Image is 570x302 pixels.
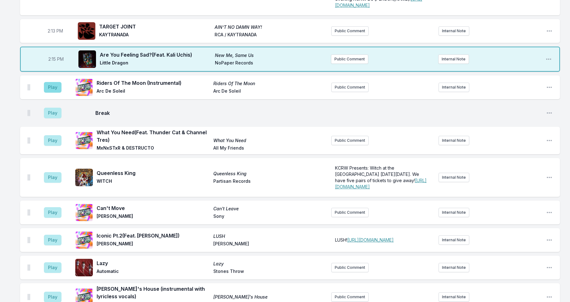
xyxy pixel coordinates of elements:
[546,28,552,34] button: Open playlist item options
[100,51,211,59] span: Are You Feeling Sad? (Feat. Kali Uchis)
[215,24,326,30] span: AIN’T NO DAMN WAY!
[347,237,394,243] a: [URL][DOMAIN_NAME]
[97,178,210,186] span: WITCH
[439,173,469,182] button: Internal Note
[331,83,369,92] button: Public Comment
[546,110,552,116] button: Open playlist item options
[78,22,95,40] img: AIN’T NO DAMN WAY!
[97,204,210,212] span: Can't Move
[75,169,93,186] img: Queenless King
[335,237,347,243] span: LUSH!
[44,108,61,118] button: Play
[97,259,210,267] span: Lazy
[546,237,552,243] button: Open playlist item options
[44,235,61,245] button: Play
[546,137,552,144] button: Open playlist item options
[75,231,93,249] img: LUSH
[213,261,326,267] span: Lazy
[97,213,210,221] span: [PERSON_NAME]
[439,263,469,272] button: Internal Note
[546,209,552,216] button: Open playlist item options
[546,264,552,271] button: Open playlist item options
[213,80,326,87] span: Riders Of The Moon
[213,178,326,186] span: Partisan Records
[213,88,326,95] span: Arc De Soleil
[97,285,210,300] span: [PERSON_NAME]'s House (instrumental with lyricless vocals)
[213,233,326,239] span: LUSH
[28,209,30,216] img: Drag Handle
[97,169,210,177] span: Queenless King
[100,60,211,67] span: Little Dragon
[75,204,93,221] img: Can't Leave
[439,292,469,302] button: Internal Note
[28,264,30,271] img: Drag Handle
[44,82,61,93] button: Play
[215,60,326,67] span: NoPaper Records
[97,241,210,248] span: [PERSON_NAME]
[97,232,210,239] span: Iconic Pt.2 (Feat. [PERSON_NAME])
[213,137,326,144] span: What You Need
[75,79,93,96] img: Riders Of The Moon
[44,172,61,183] button: Play
[28,237,30,243] img: Drag Handle
[213,241,326,248] span: [PERSON_NAME]
[97,88,210,95] span: Arc De Soleil
[546,84,552,90] button: Open playlist item options
[48,56,64,62] span: Timestamp
[439,136,469,145] button: Internal Note
[546,56,552,62] button: Open playlist item options
[213,213,326,221] span: Sony
[213,171,326,177] span: Queenless King
[213,294,326,300] span: [PERSON_NAME]'s House
[95,109,541,117] span: Break
[331,136,369,145] button: Public Comment
[44,135,61,146] button: Play
[28,294,30,300] img: Drag Handle
[99,32,211,39] span: KAYTRANADA
[99,23,211,30] span: TARGET JOINT
[335,165,420,183] span: KCRW Presents: Witch at the [GEOGRAPHIC_DATA] [DATE][DATE]. We have five pairs of tickets to give...
[28,137,30,144] img: Drag Handle
[439,26,469,36] button: Internal Note
[75,259,93,276] img: Lazy
[28,110,30,116] img: Drag Handle
[28,84,30,90] img: Drag Handle
[44,262,61,273] button: Play
[331,208,369,217] button: Public Comment
[75,132,93,149] img: What You Need
[213,206,326,212] span: Can't Leave
[44,207,61,218] button: Play
[215,52,326,59] span: New Me, Same Us
[439,208,469,217] button: Internal Note
[97,145,210,152] span: MxNxSTxR & DESTRUCTO
[546,294,552,300] button: Open playlist item options
[439,235,469,245] button: Internal Note
[331,26,369,36] button: Public Comment
[97,268,210,276] span: Automatic
[78,50,96,68] img: New Me, Same Us
[331,292,369,302] button: Public Comment
[213,268,326,276] span: Stones Throw
[215,32,326,39] span: RCA / KAYTRANADA
[439,83,469,92] button: Internal Note
[331,263,369,272] button: Public Comment
[28,174,30,181] img: Drag Handle
[546,174,552,181] button: Open playlist item options
[213,145,326,152] span: All My Friends
[97,129,210,144] span: What You Need (Feat. Thunder Cat & Channel Tres)
[97,79,210,87] span: Riders Of The Moon (Instrumental)
[438,54,469,64] button: Internal Note
[48,28,63,34] span: Timestamp
[331,54,368,64] button: Public Comment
